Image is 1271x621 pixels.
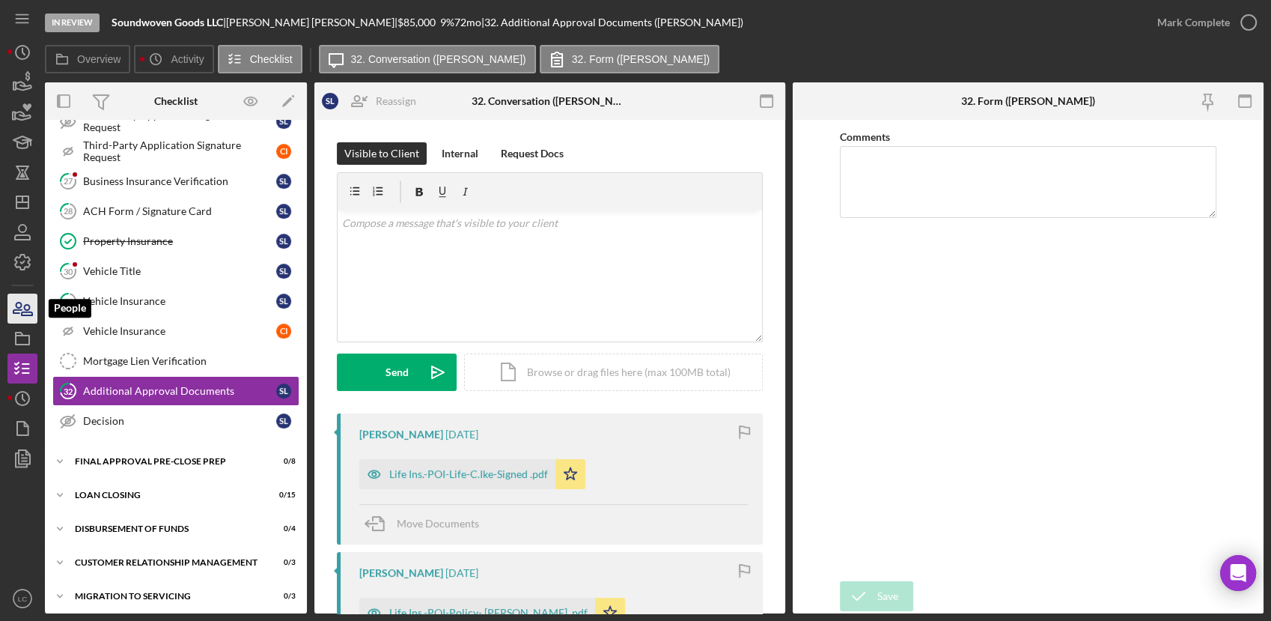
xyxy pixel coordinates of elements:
[83,295,276,307] div: Vehicle Insurance
[1157,7,1230,37] div: Mark Complete
[269,491,296,500] div: 0 / 15
[83,355,299,367] div: Mortgage Lien Verification
[359,505,494,542] button: Move Documents
[276,264,291,279] div: S L
[359,459,585,489] button: Life Ins.-POI-Life-C.Ike-Signed .pdf
[397,16,440,28] div: $85,000
[389,607,588,619] div: Life Ins.-POI-Policy- [PERSON_NAME] .pdf
[540,45,719,73] button: 32. Form ([PERSON_NAME])
[376,86,416,116] div: Reassign
[877,581,898,611] div: Save
[572,53,710,65] label: 32. Form ([PERSON_NAME])
[276,204,291,219] div: S L
[276,384,291,399] div: S L
[75,558,258,567] div: Customer Relationship Management
[961,95,1095,107] div: 32. Form ([PERSON_NAME])
[840,581,913,611] button: Save
[269,524,296,533] div: 0 / 4
[319,45,536,73] button: 32. Conversation ([PERSON_NAME])
[351,53,526,65] label: 32. Conversation ([PERSON_NAME])
[218,45,302,73] button: Checklist
[442,142,478,165] div: Internal
[276,114,291,129] div: S L
[154,95,198,107] div: Checklist
[269,558,296,567] div: 0 / 3
[171,53,204,65] label: Activity
[64,206,73,216] tspan: 28
[83,415,276,427] div: Decision
[276,294,291,309] div: S L
[52,166,299,196] a: 27Business Insurance VerificationSL
[493,142,571,165] button: Request Docs
[83,265,276,277] div: Vehicle Title
[83,235,276,247] div: Property Insurance
[276,174,291,189] div: S L
[501,142,564,165] div: Request Docs
[250,53,293,65] label: Checklist
[440,16,454,28] div: 9 %
[52,106,299,136] a: Third-Party Application Signature RequestSL
[64,296,73,306] tspan: 31
[454,16,481,28] div: 72 mo
[481,16,743,28] div: | 32. Additional Approval Documents ([PERSON_NAME])
[83,139,276,163] div: Third-Party Application Signature Request
[269,592,296,601] div: 0 / 3
[276,324,291,339] div: C I
[276,234,291,249] div: S L
[52,256,299,286] a: 30Vehicle TitleSL
[344,142,419,165] div: Visible to Client
[52,286,299,316] a: 31Vehicle InsuranceSL
[445,428,478,440] time: 2025-08-28 03:14
[276,144,291,159] div: C I
[75,457,258,466] div: Final Approval Pre-Close Prep
[52,376,299,406] a: 32Additional Approval DocumentsSL
[52,226,299,256] a: Property InsuranceSL
[337,142,427,165] button: Visible to Client
[75,592,258,601] div: Migration to Servicing
[77,53,121,65] label: Overview
[52,406,299,436] a: DecisionSL
[83,325,276,337] div: Vehicle Insurance
[112,16,223,28] b: Soundwoven Goods LLC
[45,13,100,32] div: In Review
[64,386,73,396] tspan: 32
[385,354,409,391] div: Send
[472,95,629,107] div: 32. Conversation ([PERSON_NAME])
[45,45,130,73] button: Overview
[840,130,890,143] label: Comments
[269,457,296,466] div: 0 / 8
[83,175,276,187] div: Business Insurance Verification
[322,93,338,109] div: S L
[75,491,258,500] div: Loan Closing
[314,86,431,116] button: SLReassign
[83,205,276,217] div: ACH Form / Signature Card
[112,16,226,28] div: |
[64,176,73,186] tspan: 27
[226,16,397,28] div: [PERSON_NAME] [PERSON_NAME] |
[337,354,457,391] button: Send
[18,595,27,603] text: LC
[134,45,213,73] button: Activity
[359,428,443,440] div: [PERSON_NAME]
[52,196,299,226] a: 28ACH Form / Signature CardSL
[445,567,478,579] time: 2025-08-28 03:12
[359,567,443,579] div: [PERSON_NAME]
[52,346,299,376] a: Mortgage Lien Verification
[83,109,276,133] div: Third-Party Application Signature Request
[389,468,548,480] div: Life Ins.-POI-Life-C.Ike-Signed .pdf
[7,584,37,614] button: LC
[64,266,73,276] tspan: 30
[1220,555,1256,591] div: Open Intercom Messenger
[397,517,479,530] span: Move Documents
[75,524,258,533] div: Disbursement of Funds
[276,414,291,428] div: S L
[83,385,276,397] div: Additional Approval Documents
[52,316,299,346] a: Vehicle InsuranceCI
[1142,7,1264,37] button: Mark Complete
[434,142,486,165] button: Internal
[52,136,299,166] a: Third-Party Application Signature RequestCI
